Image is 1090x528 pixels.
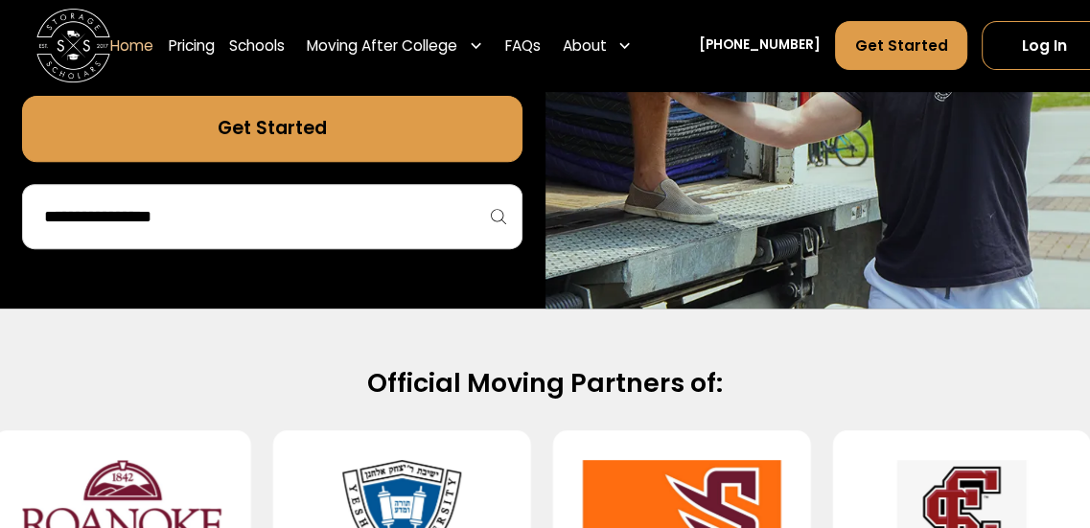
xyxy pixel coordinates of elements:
a: Home [110,20,153,72]
div: Moving After College [299,20,490,72]
a: Get Started [835,21,966,71]
h2: Official Moving Partners of: [55,367,1035,401]
a: home [36,10,110,83]
a: Schools [229,20,285,72]
div: About [563,34,607,57]
a: Pricing [169,20,215,72]
a: FAQs [505,20,541,72]
div: About [555,20,639,72]
div: Moving After College [307,34,457,57]
a: [PHONE_NUMBER] [699,36,821,56]
a: Get Started [22,96,522,162]
img: Storage Scholars main logo [36,10,110,83]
